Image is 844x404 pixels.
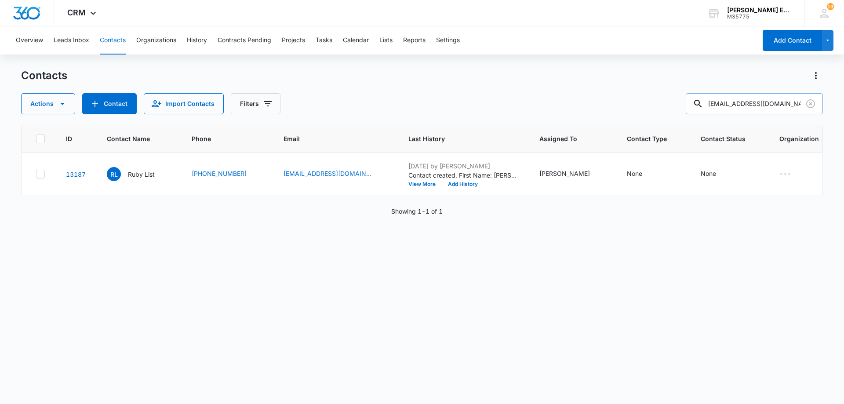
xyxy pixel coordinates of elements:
span: Contact Type [627,134,667,143]
button: Add History [442,182,484,187]
a: [PHONE_NUMBER] [192,169,247,178]
p: Ruby List [128,170,155,179]
p: Showing 1-1 of 1 [391,207,443,216]
button: View More [408,182,442,187]
div: Organization - - Select to Edit Field [779,169,807,179]
span: Organization [779,134,819,143]
button: Leads Inbox [54,26,89,55]
h1: Contacts [21,69,67,82]
button: Settings [436,26,460,55]
a: Navigate to contact details page for Ruby List [66,171,86,178]
div: Email - rubylist59@gmail.com - Select to Edit Field [284,169,387,179]
div: None [627,169,642,178]
div: Assigned To - Jon Marshman - Select to Edit Field [539,169,606,179]
span: Email [284,134,375,143]
button: Add Contact [763,30,822,51]
span: Phone [192,134,250,143]
button: History [187,26,207,55]
div: account id [727,14,791,20]
button: Lists [379,26,393,55]
div: Contact Name - Ruby List - Select to Edit Field [107,167,171,181]
button: Calendar [343,26,369,55]
div: Contact Status - None - Select to Edit Field [701,169,732,179]
span: RL [107,167,121,181]
button: Reports [403,26,426,55]
div: Contact Type - None - Select to Edit Field [627,169,658,179]
button: Add Contact [82,93,137,114]
span: Contact Status [701,134,746,143]
div: [PERSON_NAME] [539,169,590,178]
span: Assigned To [539,134,593,143]
button: Actions [21,93,75,114]
p: [DATE] by [PERSON_NAME] [408,161,518,171]
span: Last History [408,134,506,143]
div: account name [727,7,791,14]
div: notifications count [827,3,834,10]
button: Import Contacts [144,93,224,114]
div: Phone - (813) 531-1526 - Select to Edit Field [192,169,262,179]
span: CRM [67,8,86,17]
input: Search Contacts [686,93,823,114]
div: None [701,169,716,178]
button: Clear [804,97,818,111]
span: ID [66,134,73,143]
button: Overview [16,26,43,55]
button: Tasks [316,26,332,55]
button: Organizations [136,26,176,55]
a: [EMAIL_ADDRESS][DOMAIN_NAME] [284,169,371,178]
span: 13 [827,3,834,10]
button: Contacts [100,26,126,55]
p: Contact created. First Name: [PERSON_NAME] Last Name: List Phone: [PHONE_NUMBER] Email: [EMAIL_AD... [408,171,518,180]
button: Contracts Pending [218,26,271,55]
div: --- [779,169,791,179]
button: Projects [282,26,305,55]
span: Contact Name [107,134,158,143]
button: Actions [809,69,823,83]
button: Filters [231,93,280,114]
